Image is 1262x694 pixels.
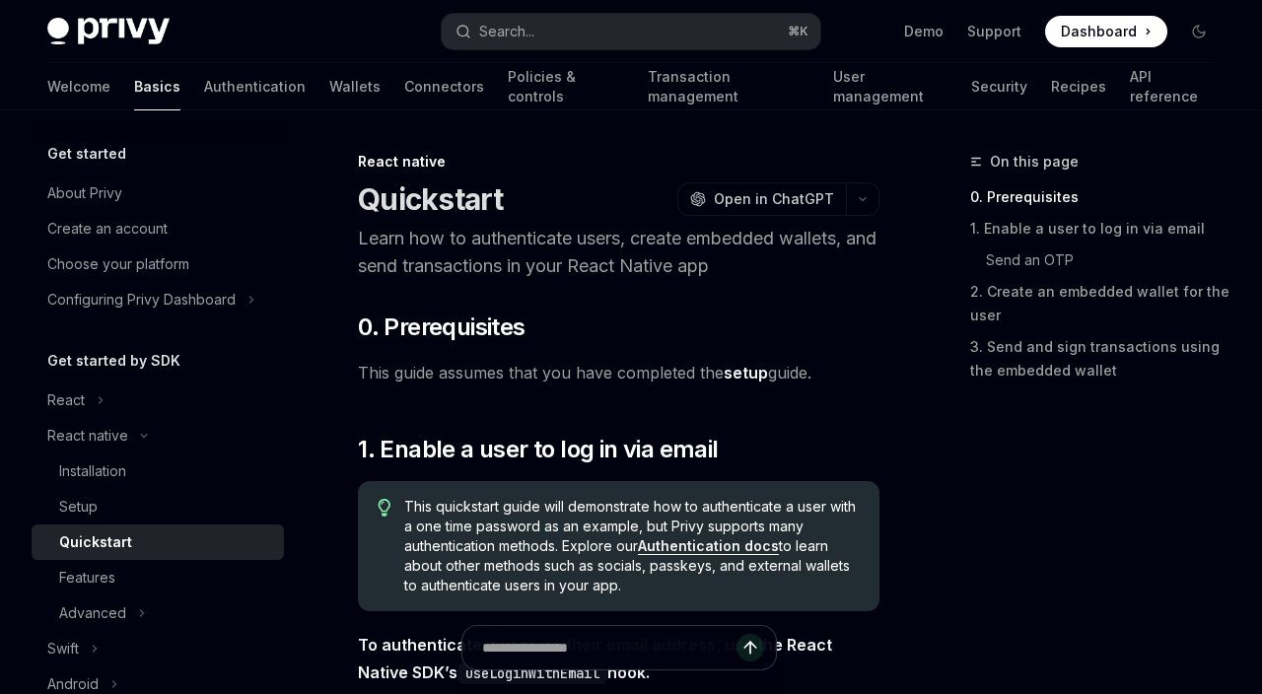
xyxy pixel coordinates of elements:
div: Features [59,566,115,590]
div: React native [47,424,128,448]
div: React native [358,152,879,172]
a: 2. Create an embedded wallet for the user [970,276,1230,331]
a: API reference [1130,63,1215,110]
button: Toggle Configuring Privy Dashboard section [32,282,284,317]
a: Wallets [329,63,381,110]
button: Toggle dark mode [1183,16,1215,47]
a: Choose your platform [32,246,284,282]
a: 0. Prerequisites [970,181,1230,213]
button: Toggle Advanced section [32,595,284,631]
span: This quickstart guide will demonstrate how to authenticate a user with a one time password as an ... [404,497,860,595]
a: 3. Send and sign transactions using the embedded wallet [970,331,1230,386]
div: About Privy [47,181,122,205]
button: Send message [736,634,764,661]
div: React [47,388,85,412]
a: Security [971,63,1027,110]
span: 0. Prerequisites [358,312,525,343]
div: Quickstart [59,530,132,554]
span: 1. Enable a user to log in via email [358,434,718,465]
div: Search... [479,20,534,43]
button: Open in ChatGPT [677,182,846,216]
a: Dashboard [1045,16,1167,47]
a: Welcome [47,63,110,110]
button: Toggle React section [32,382,284,418]
a: Authentication docs [638,537,779,555]
h5: Get started [47,142,126,166]
img: dark logo [47,18,170,45]
a: Send an OTP [970,244,1230,276]
button: Toggle React native section [32,418,284,453]
a: Support [967,22,1021,41]
a: Create an account [32,211,284,246]
h5: Get started by SDK [47,349,180,373]
div: Configuring Privy Dashboard [47,288,236,312]
button: Toggle Swift section [32,631,284,666]
a: Recipes [1051,63,1106,110]
div: Create an account [47,217,168,241]
p: Learn how to authenticate users, create embedded wallets, and send transactions in your React Nat... [358,225,879,280]
span: This guide assumes that you have completed the guide. [358,359,879,386]
a: setup [724,363,768,383]
a: Connectors [404,63,484,110]
div: Choose your platform [47,252,189,276]
svg: Tip [378,499,391,517]
div: Advanced [59,601,126,625]
span: Open in ChatGPT [714,189,834,209]
div: Setup [59,495,98,519]
a: Authentication [204,63,306,110]
a: Setup [32,489,284,524]
a: Basics [134,63,180,110]
span: ⌘ K [788,24,808,39]
span: On this page [990,150,1079,173]
a: About Privy [32,175,284,211]
a: Demo [904,22,944,41]
input: Ask a question... [482,626,736,669]
div: Swift [47,637,79,660]
a: Features [32,560,284,595]
a: Quickstart [32,524,284,560]
a: User management [833,63,947,110]
a: Transaction management [648,63,808,110]
a: Installation [32,453,284,489]
div: Installation [59,459,126,483]
h1: Quickstart [358,181,504,217]
a: Policies & controls [508,63,624,110]
span: Dashboard [1061,22,1137,41]
button: Open search [442,14,820,49]
a: 1. Enable a user to log in via email [970,213,1230,244]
